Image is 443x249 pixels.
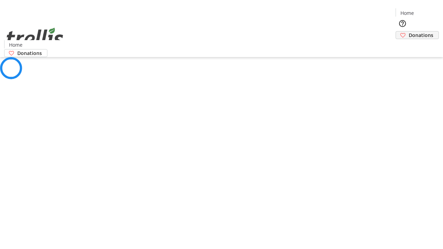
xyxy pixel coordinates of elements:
[396,31,439,39] a: Donations
[4,20,66,55] img: Orient E2E Organization WkPF0xhkgB's Logo
[9,41,22,48] span: Home
[396,9,418,17] a: Home
[396,39,409,53] button: Cart
[396,17,409,30] button: Help
[4,41,27,48] a: Home
[409,31,433,39] span: Donations
[4,49,47,57] a: Donations
[17,49,42,57] span: Donations
[400,9,414,17] span: Home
